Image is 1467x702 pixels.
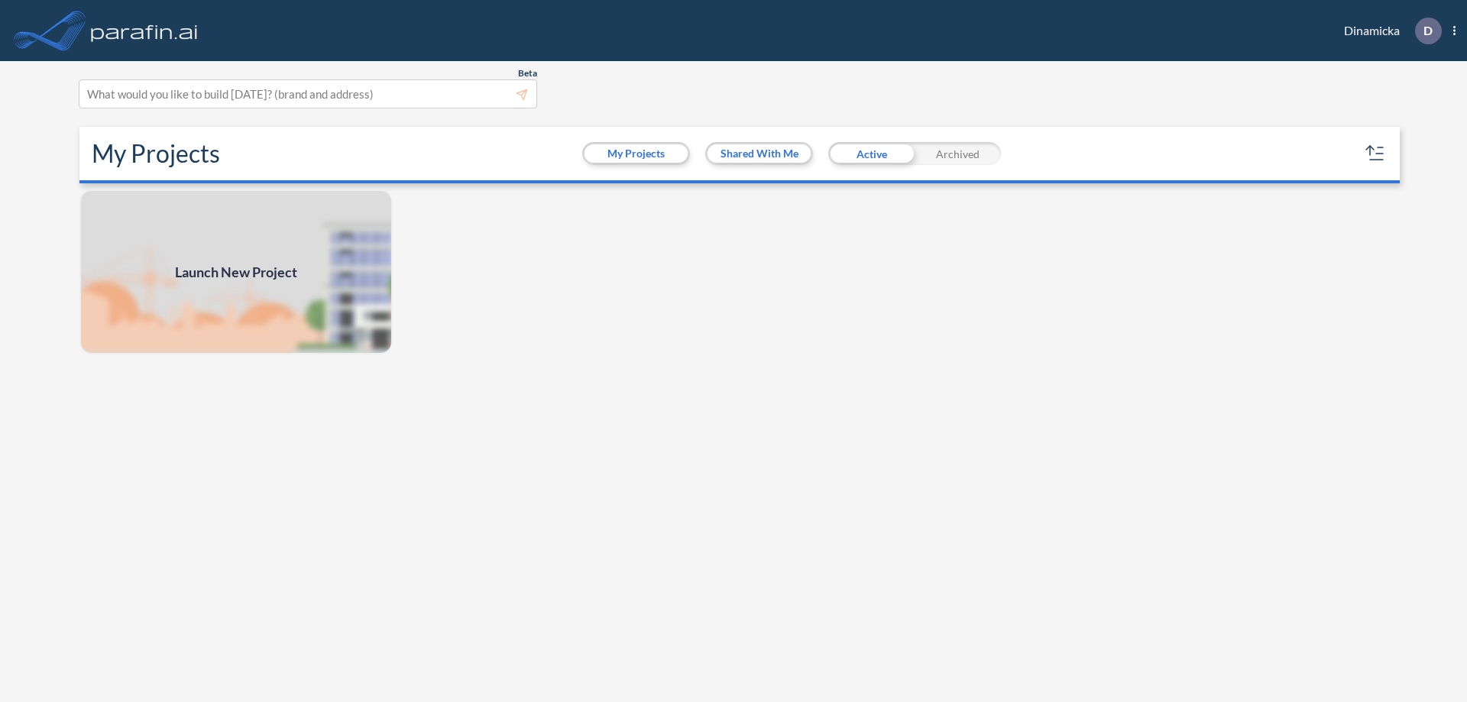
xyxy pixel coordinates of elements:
[708,144,811,163] button: Shared With Me
[1321,18,1456,44] div: Dinamicka
[92,139,220,168] h2: My Projects
[518,67,537,79] span: Beta
[585,144,688,163] button: My Projects
[1423,24,1433,37] p: D
[88,15,201,46] img: logo
[1363,141,1388,166] button: sort
[79,189,393,354] img: add
[828,142,915,165] div: Active
[175,262,297,283] span: Launch New Project
[915,142,1001,165] div: Archived
[79,189,393,354] a: Launch New Project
